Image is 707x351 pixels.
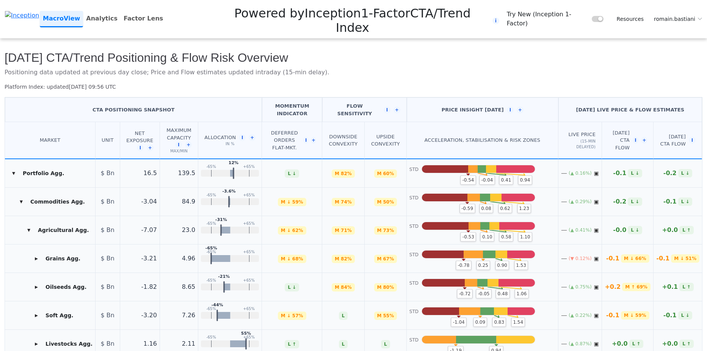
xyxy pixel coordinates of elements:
[656,311,699,320] div: -0.1
[685,255,696,262] span: 51%
[681,312,684,319] span: L
[5,50,702,65] h2: [DATE] CTA/Trend Positioning & Flow Risk Overview
[561,254,567,263] p: —
[507,107,514,113] span: i
[341,170,352,177] span: 82%
[518,175,532,185] p: 0.94
[594,256,599,261] span: OPEN: Market session is currently open.
[656,197,699,206] div: -0.1
[292,227,303,234] span: 62%
[243,334,255,340] p: + 65 %
[163,311,195,320] p: 7.26
[206,164,216,169] p: - 65 %
[635,255,646,262] span: 66%
[96,188,120,216] td: $ Bn
[605,339,651,348] div: +0.0
[281,199,285,205] span: M
[409,223,419,230] p: STD
[495,261,509,270] p: 0.90
[654,15,695,23] span: romain.bastiani
[5,83,702,91] p: Platform Index: updated [DATE] 09:56 UTC
[605,226,651,235] div: -0.0
[377,312,382,319] span: M
[229,160,238,166] p: 12%
[377,284,382,291] span: M
[23,169,64,177] p: Portfolio Agg.
[243,221,255,226] p: + 65 %
[175,141,182,148] span: i
[656,254,699,263] div: -0.1
[479,204,493,213] p: 0.08
[409,308,419,315] p: STD
[514,261,528,270] p: 1.53
[499,232,513,241] p: 0.58
[492,17,499,24] span: i
[292,255,303,262] span: 68%
[5,68,702,77] p: Positioning data updated at previous day close; Price and Flow estimates updated intraday (15-min...
[38,226,89,234] p: Agricultural Agg.
[268,102,316,117] p: Momentum Indicator
[288,341,291,348] span: L
[147,144,154,151] span: +
[689,137,696,144] span: i
[243,277,255,283] p: + 65 %
[409,251,419,258] p: STD
[335,255,339,262] span: M
[341,255,352,262] span: 82%
[206,221,216,226] p: - 65 %
[561,197,567,206] p: —
[656,339,699,348] div: +0.0
[569,284,592,290] p: (▲ 0.75%)
[5,11,39,20] img: Inception
[216,3,489,35] h2: Powered by Inception 1-Factor CTA/Trend Index
[377,170,382,177] span: M
[292,170,296,177] span: ↓
[102,136,114,144] div: Unit
[383,255,394,262] span: 67%
[166,148,192,154] p: Max/Min
[631,170,634,177] span: L
[687,284,691,290] span: ↑
[479,175,495,185] p: -0.04
[383,284,394,291] span: 80%
[341,199,352,205] span: 74%
[383,170,394,177] span: 60%
[473,318,487,327] p: 0.09
[685,312,689,319] span: ↓
[633,137,638,144] span: i
[631,284,635,290] span: ↑
[241,331,251,337] p: 55%
[605,254,651,263] div: -0.1
[636,340,640,347] span: ↑
[383,312,394,319] span: 55%
[249,134,256,141] span: +
[605,282,651,291] div: +0.2
[40,11,83,27] a: MacroView
[23,224,35,236] button: Collapse group
[163,254,195,263] p: 4.96
[518,232,532,241] p: 1.10
[30,338,42,350] button: Expand group
[123,226,157,235] p: -7.07
[281,255,285,262] span: M
[635,170,639,177] span: ↓
[304,137,308,144] span: i
[243,164,255,169] p: + 65 %
[409,280,419,287] p: STD
[377,227,382,234] span: M
[569,312,592,319] p: (▲ 0.22%)
[92,106,174,114] p: CTA Positioning Snapshot
[15,196,27,208] button: Collapse group
[243,306,255,312] p: + 65 %
[329,102,381,117] p: Flow Sensitivity
[632,340,635,347] span: L
[480,232,494,241] p: 0.10
[163,226,195,235] p: 23.0
[413,136,552,144] div: Acceleration, Stabilisation & Risk Zones
[226,141,235,147] p: in %
[123,339,157,348] p: 1.16
[288,170,291,177] span: L
[605,311,651,320] div: -0.1
[30,198,85,206] p: Commodities Agg.
[288,284,291,291] span: L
